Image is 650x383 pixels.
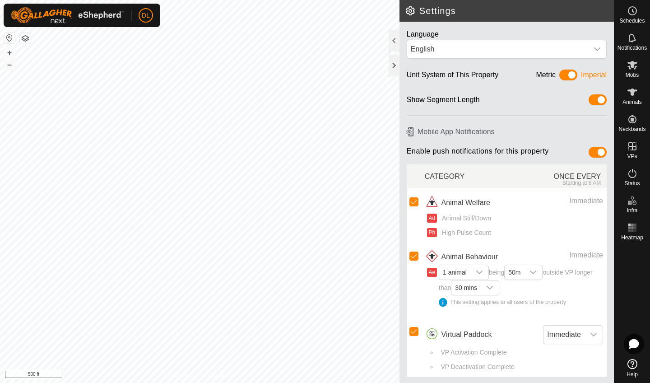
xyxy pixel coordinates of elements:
[441,197,490,208] span: Animal Welfare
[441,329,492,340] span: Virtual Paddock
[624,181,640,186] span: Status
[585,326,603,344] div: dropdown trigger
[407,29,607,40] div: Language
[622,99,642,105] span: Animals
[411,44,585,55] div: English
[427,228,437,237] button: Ph
[407,147,549,161] span: Enable push notifications for this property
[4,33,15,43] button: Reset Map
[425,327,439,342] img: virtual paddocks icon
[621,235,643,240] span: Heatmap
[515,180,601,186] div: Starting at 6 AM
[618,126,645,132] span: Neckbands
[470,265,488,280] div: dropdown trigger
[505,265,524,280] span: 50m
[20,33,31,44] button: Map Layers
[425,196,439,210] img: animal welfare icon
[627,372,638,377] span: Help
[617,45,647,51] span: Notifications
[524,265,542,280] div: dropdown trigger
[437,362,514,372] span: VP Deactivation Complete
[4,47,15,58] button: +
[441,252,498,262] span: Animal Behaviour
[405,5,614,16] h2: Settings
[209,371,235,379] a: Contact Us
[164,371,198,379] a: Privacy Policy
[626,72,639,78] span: Mobs
[439,269,603,307] span: being outside VP longer than
[4,59,15,70] button: –
[142,11,150,20] span: DL
[11,7,124,23] img: Gallagher Logo
[427,214,437,223] button: Ad
[439,228,491,238] span: High Pulse Count
[439,298,603,307] div: This setting applies to all users of the property
[407,40,588,58] span: English
[515,166,607,186] div: ONCE EVERY
[437,348,506,357] span: VP Activation Complete
[439,265,470,280] span: 1 animal
[627,154,637,159] span: VPs
[407,70,498,84] div: Unit System of This Property
[427,268,437,277] button: Ae
[403,124,610,140] h6: Mobile App Notifications
[425,166,516,186] div: CATEGORY
[614,355,650,381] a: Help
[451,280,481,295] span: 30 mins
[619,18,645,23] span: Schedules
[425,250,439,264] img: animal behaviour icon
[439,214,491,223] span: Animal Still/Down
[529,196,603,206] div: Immediate
[543,326,585,344] span: Immediate
[536,70,556,84] div: Metric
[588,40,606,58] div: dropdown trigger
[529,250,603,261] div: Immediate
[481,280,499,295] div: dropdown trigger
[581,70,607,84] div: Imperial
[627,208,637,213] span: Infra
[407,94,480,108] div: Show Segment Length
